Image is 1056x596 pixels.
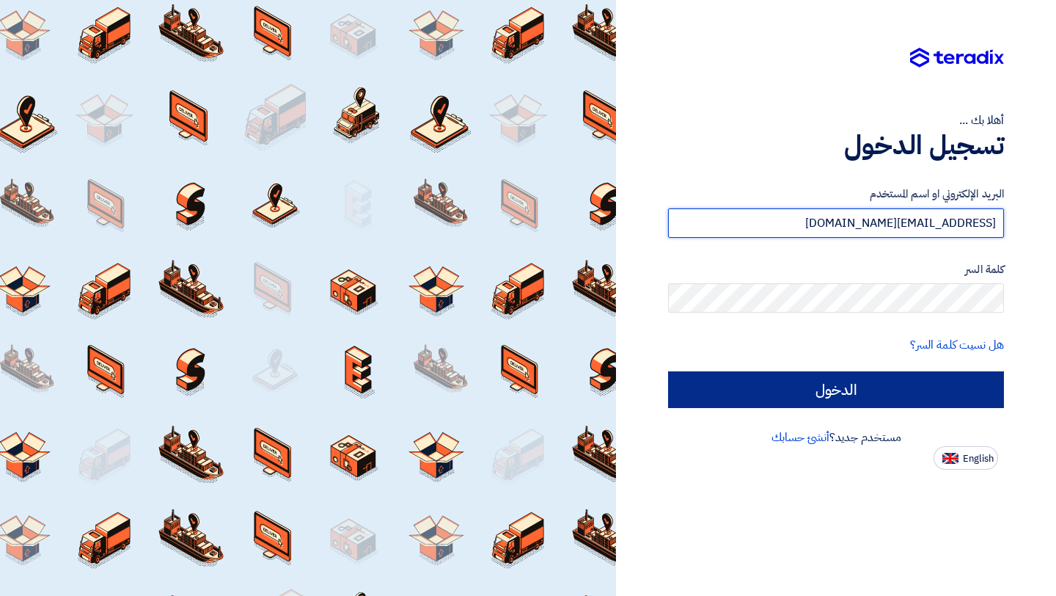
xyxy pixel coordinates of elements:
[942,453,958,464] img: en-US.png
[963,454,994,464] span: English
[771,429,829,446] a: أنشئ حسابك
[910,48,1004,68] img: Teradix logo
[668,429,1004,446] div: مستخدم جديد؟
[668,208,1004,238] input: أدخل بريد العمل الإلكتروني او اسم المستخدم الخاص بك ...
[668,371,1004,408] input: الدخول
[668,261,1004,278] label: كلمة السر
[934,446,998,470] button: English
[668,186,1004,203] label: البريد الإلكتروني او اسم المستخدم
[668,112,1004,129] div: أهلا بك ...
[910,336,1004,354] a: هل نسيت كلمة السر؟
[668,129,1004,161] h1: تسجيل الدخول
